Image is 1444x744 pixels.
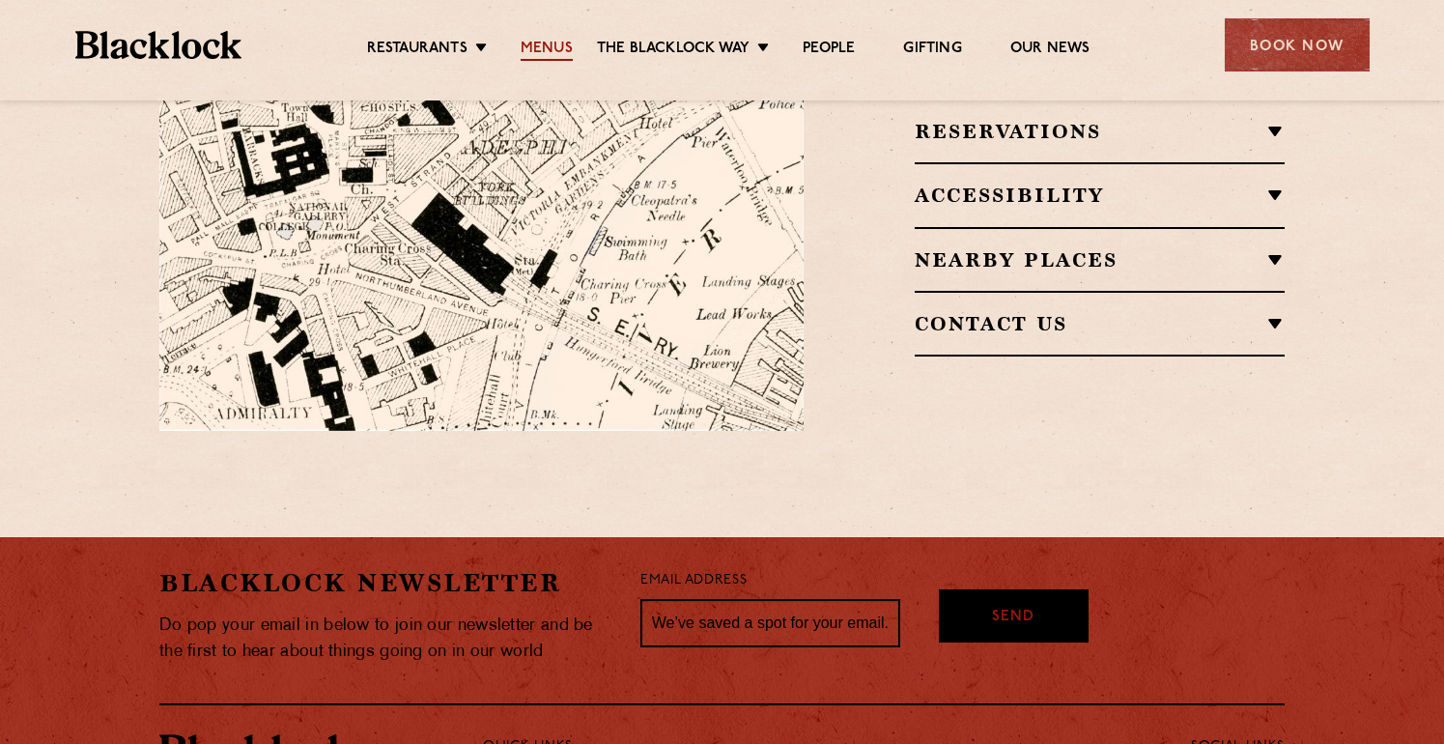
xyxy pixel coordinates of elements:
div: Book Now [1225,18,1370,72]
h2: Nearby Places [915,248,1285,272]
h2: Reservations [915,120,1285,143]
h2: Blacklock Newsletter [159,566,611,600]
a: Gifting [903,40,961,61]
input: We’ve saved a spot for your email... [640,599,900,647]
label: Email Address [640,570,747,592]
span: Send [992,607,1034,629]
h2: Accessibility [915,184,1285,207]
a: People [803,40,855,61]
a: Our News [1010,40,1090,61]
img: BL_Textured_Logo-footer-cropped.svg [75,31,242,59]
a: The Blacklock Way [597,40,750,61]
a: Menus [521,40,573,61]
img: svg%3E [596,250,866,431]
a: Restaurants [367,40,467,61]
h2: Contact Us [915,312,1285,335]
p: Do pop your email in below to join our newsletter and be the first to hear about things going on ... [159,613,611,665]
